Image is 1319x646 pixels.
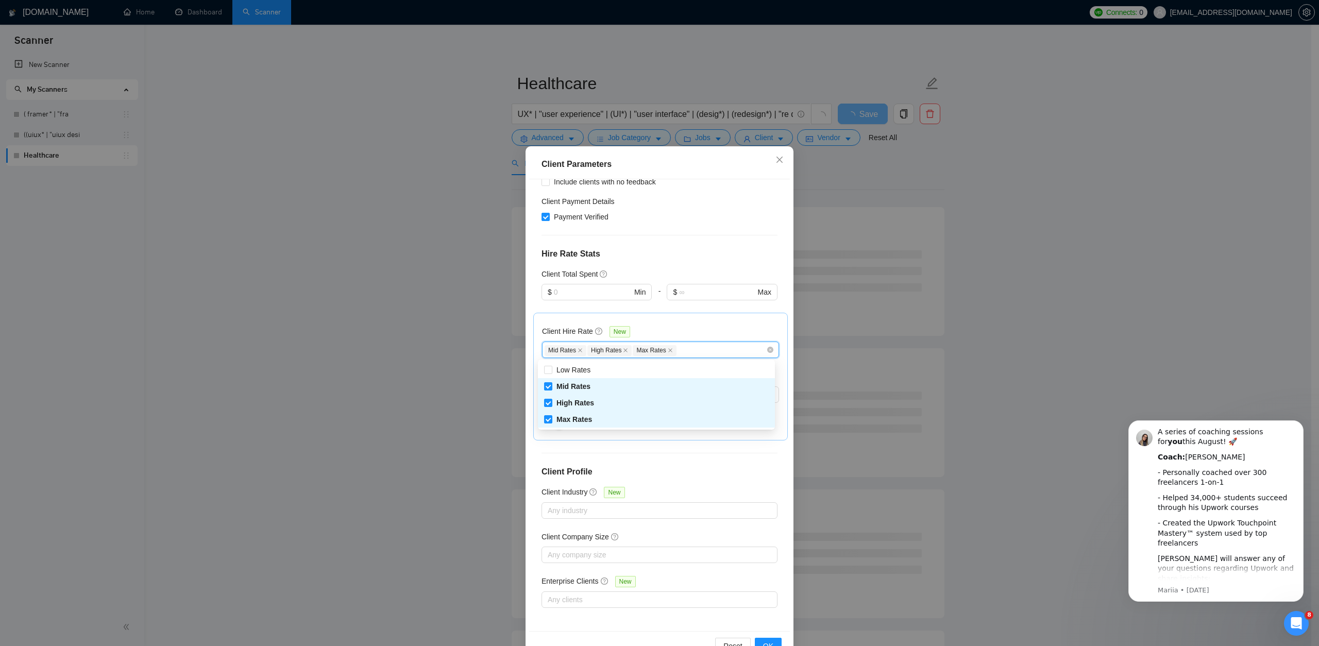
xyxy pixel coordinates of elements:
input: 0 [554,286,632,298]
span: New [604,487,624,498]
h5: Enterprise Clients [542,575,599,587]
h5: Client Industry [542,486,587,498]
span: Min [634,286,646,298]
h5: Client Company Size [542,531,609,542]
span: Payment Verified [550,211,613,223]
button: Close [766,146,793,174]
div: Client Parameters [542,158,777,171]
div: - [652,284,667,313]
span: Low Rates [556,366,590,374]
span: close [668,348,673,353]
span: close-circle [767,347,773,353]
span: question-circle [611,533,619,541]
span: close [623,348,628,353]
span: $ [673,286,677,298]
span: Include clients with no feedback [550,176,660,188]
span: New [615,576,636,587]
span: Mid Rates [545,345,586,356]
h5: Client Hire Rate [542,326,593,337]
iframe: Intercom live chat [1284,611,1309,636]
span: New [610,326,630,337]
iframe: Intercom notifications message [1113,405,1319,618]
h4: Client Profile [542,466,777,478]
h4: Hire Rate Stats [542,248,777,260]
span: High Rates [556,399,594,407]
span: Max Rates [633,345,676,356]
span: Max Rates [556,415,592,423]
span: High Rates [587,345,632,356]
span: question-circle [595,327,603,335]
span: Mid Rates [556,382,590,390]
span: question-circle [601,577,609,585]
h4: Client Payment Details [542,196,615,207]
span: question-circle [600,270,608,278]
span: close [578,348,583,353]
span: question-circle [589,488,598,496]
span: 8 [1305,611,1313,619]
span: close [775,156,784,164]
span: $ [548,286,552,298]
h5: Client Total Spent [542,268,598,280]
span: Max [758,286,771,298]
input: ∞ [679,286,755,298]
